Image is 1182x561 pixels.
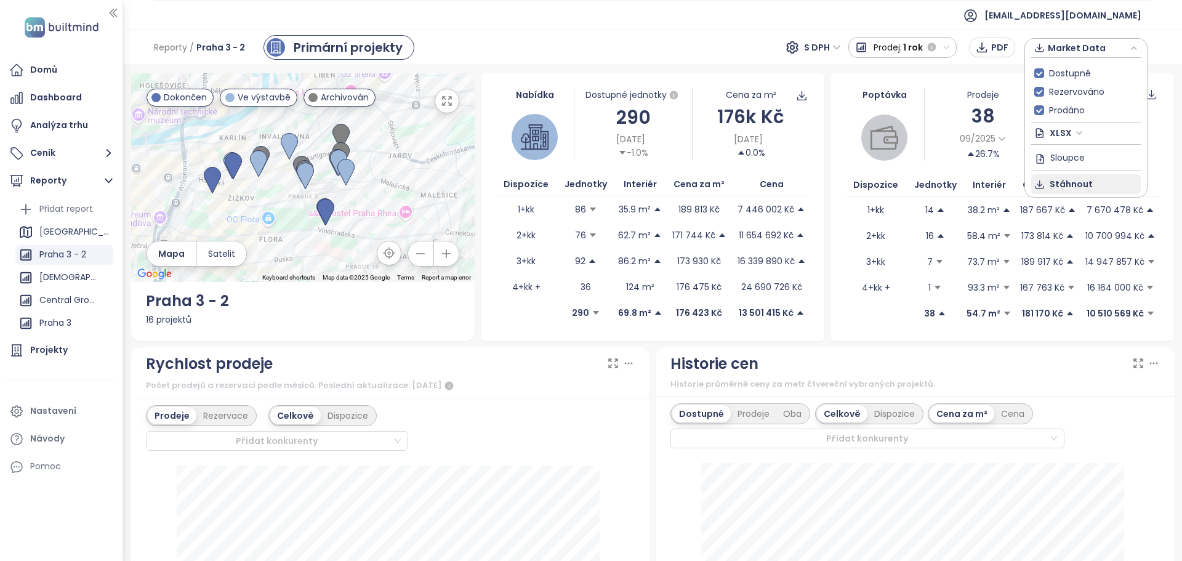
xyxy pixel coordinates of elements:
div: Celkově [817,405,867,422]
a: Report a map error [422,274,471,281]
div: Historie průměrné ceny za metr čtvereční vybraných projektů. [670,378,1160,390]
div: [DEMOGRAPHIC_DATA][GEOGRAPHIC_DATA] [15,268,113,288]
button: Keyboard shortcuts [262,273,315,282]
p: 38 [924,307,935,320]
span: caret-down [933,283,942,292]
div: Nastavení [30,403,76,419]
div: 290 [574,103,691,132]
p: 171 744 Kč [672,228,715,242]
div: Celkově [270,407,321,424]
span: Ve výstavbě [238,91,291,104]
div: Cena za m² [930,405,994,422]
span: 09/2025 [960,132,995,145]
a: Analýza trhu [6,113,116,138]
span: [EMAIL_ADDRESS][DOMAIN_NAME] [984,1,1141,30]
span: caret-up [1066,309,1074,318]
a: primary [263,35,414,60]
div: Domů [30,62,57,78]
p: 13 501 415 Kč [739,306,794,320]
div: Dostupné jednotky [574,88,691,103]
span: caret-up [1147,232,1156,240]
th: Cena za m² [665,172,733,196]
span: caret-down [592,309,600,317]
span: caret-up [588,257,597,265]
button: Reporty [6,169,116,193]
div: button [1031,39,1141,57]
div: Historie cen [670,352,758,376]
div: 16 projektů [146,313,460,326]
th: Dispozice [496,172,557,196]
div: Primární projekty [294,38,403,57]
button: Mapa [147,241,196,266]
a: Projekty [6,338,116,363]
span: caret-down [589,205,597,214]
span: caret-up [797,257,806,265]
p: 176 475 Kč [677,280,722,294]
a: Návody [6,427,116,451]
span: Satelit [208,247,235,260]
p: 38.2 m² [968,203,1000,217]
button: Prodej:1 rok [848,37,957,58]
td: 4+kk + [496,274,557,300]
div: Praha 3 - 2 [15,245,113,265]
p: 10 510 569 Kč [1087,307,1144,320]
span: caret-down [1003,232,1011,240]
div: Rezervace [196,407,255,424]
span: Market Data [1048,39,1127,57]
p: 16 164 000 Kč [1087,281,1143,294]
p: 124 m² [626,280,654,294]
span: caret-up [1002,206,1011,214]
p: 62.7 m² [618,228,651,242]
span: caret-up [936,206,945,214]
div: 38 [925,102,1042,131]
button: Satelit [197,241,246,266]
div: Praha 3 - 2 [39,247,86,262]
div: 26.7% [967,147,1000,161]
div: -1.0% [618,146,648,159]
p: 167 763 Kč [1020,281,1064,294]
div: Pomoc [6,454,116,479]
p: 189 813 Kč [678,203,720,216]
p: 93.3 m² [968,281,1000,294]
p: 54.7 m² [967,307,1000,320]
p: 35.9 m² [619,203,651,216]
div: [GEOGRAPHIC_DATA] [15,222,113,242]
span: S DPH [804,38,841,57]
p: 16 [926,229,934,243]
div: 0.0% [737,146,765,159]
span: caret-down [618,148,627,157]
p: 7 446 002 Kč [738,203,794,216]
a: Terms (opens in new tab) [397,274,414,281]
img: logo [21,15,102,40]
div: Praha 3 [15,313,113,333]
p: 181 170 Kč [1022,307,1063,320]
p: 7 670 478 Kč [1087,203,1143,217]
p: 36 [581,280,591,294]
th: Jednotky [557,172,615,196]
span: PDF [991,41,1008,54]
div: Pomoc [30,459,61,474]
div: Počet prodejů a rezervací podle měsíců. Poslední aktualizace: [DATE] [146,378,635,393]
p: 290 [572,306,589,320]
a: Dashboard [6,86,116,110]
div: Dostupné [672,405,731,422]
img: house [521,123,549,151]
div: [DEMOGRAPHIC_DATA][GEOGRAPHIC_DATA] [39,270,98,285]
p: 14 [925,203,934,217]
span: caret-down [1147,257,1156,266]
span: caret-down [1146,309,1155,318]
span: caret-up [653,231,662,240]
div: Cena [994,405,1031,422]
a: Open this area in Google Maps (opens a new window) [134,266,175,282]
div: Central Group [15,291,113,310]
div: Prodeje [925,88,1042,102]
p: 1 [928,281,931,294]
span: caret-down [1003,309,1011,318]
td: 3+kk [845,249,906,275]
span: caret-up [936,232,945,240]
div: Cena za m² [726,88,776,102]
img: wallet [870,124,898,151]
span: caret-down [1002,257,1011,266]
div: Nabídka [496,88,574,102]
